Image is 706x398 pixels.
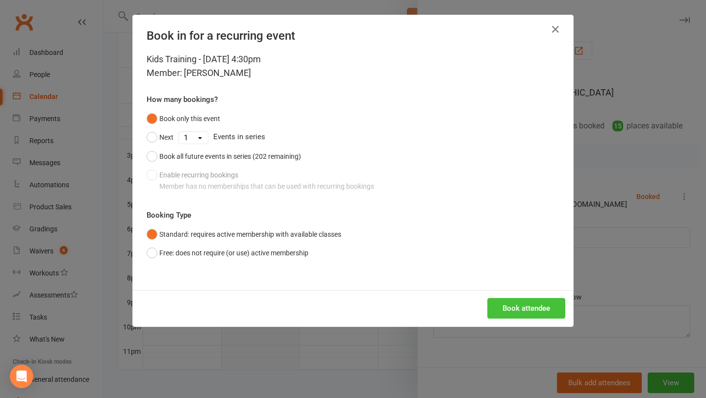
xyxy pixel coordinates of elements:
[147,29,559,43] h4: Book in for a recurring event
[147,94,218,105] label: How many bookings?
[548,22,563,37] button: Close
[487,298,565,319] button: Book attendee
[147,244,308,262] button: Free: does not require (or use) active membership
[147,147,301,166] button: Book all future events in series (202 remaining)
[147,209,191,221] label: Booking Type
[159,151,301,162] div: Book all future events in series (202 remaining)
[147,109,220,128] button: Book only this event
[147,225,341,244] button: Standard: requires active membership with available classes
[10,365,33,388] div: Open Intercom Messenger
[147,128,559,147] div: Events in series
[147,52,559,80] div: Kids Training - [DATE] 4:30pm Member: [PERSON_NAME]
[147,128,174,147] button: Next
